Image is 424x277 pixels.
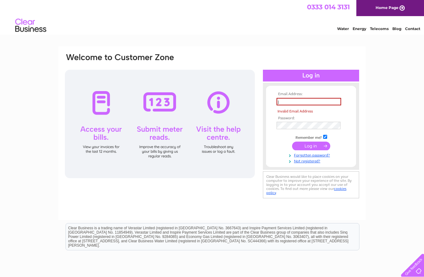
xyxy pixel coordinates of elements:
[66,3,359,30] div: Clear Business is a trading name of Verastar Limited (registered in [GEOGRAPHIC_DATA] No. 3667643...
[392,26,401,31] a: Blog
[353,26,366,31] a: Energy
[405,26,420,31] a: Contact
[277,158,347,164] a: Not registered?
[15,16,47,35] img: logo.png
[275,134,347,140] td: Remember me?
[266,187,346,195] a: cookies policy
[263,171,359,198] div: Clear Business would like to place cookies on your computer to improve your experience of the sit...
[275,92,347,96] th: Email Address:
[292,142,330,150] input: Submit
[277,109,313,113] span: Invalid Email Address
[337,26,349,31] a: Water
[370,26,389,31] a: Telecoms
[277,152,347,158] a: Forgotten password?
[275,116,347,121] th: Password:
[307,3,350,11] a: 0333 014 3131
